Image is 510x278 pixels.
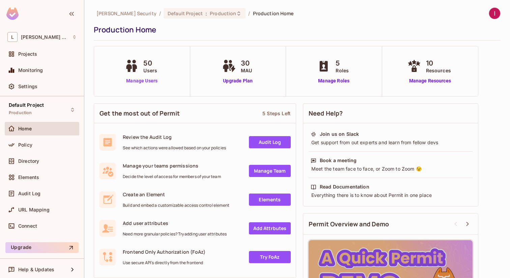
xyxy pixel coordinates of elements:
button: Upgrade [5,242,79,253]
a: Try FoAz [249,251,291,263]
span: Policy [18,142,32,148]
div: Book a meeting [320,157,357,164]
span: Resources [426,67,451,74]
a: Manage Team [249,165,291,177]
a: Elements [249,194,291,206]
div: Meet the team face to face, or Zoom to Zoom 😉 [311,166,471,172]
span: Audit Log [18,191,40,196]
a: Manage Resources [406,77,454,84]
span: Production Home [253,10,294,17]
span: Frontend Only Authorization (FoAz) [123,249,205,255]
img: SReyMgAAAABJRU5ErkJggg== [6,7,19,20]
span: Workspace: Lumia Security [21,34,69,40]
span: Get the most out of Permit [100,109,180,118]
span: Users [143,67,157,74]
span: Need Help? [309,109,343,118]
span: 50 [143,58,157,68]
span: 10 [426,58,451,68]
a: Manage Users [123,77,161,84]
span: Decide the level of access for members of your team [123,174,221,179]
span: Review the Audit Log [123,134,226,140]
span: MAU [241,67,252,74]
span: Manage your teams permissions [123,162,221,169]
li: / [159,10,161,17]
span: Need more granular policies? Try adding user attributes [123,231,227,237]
a: Add Attrbutes [249,222,291,234]
div: Read Documentation [320,183,369,190]
span: Add user attributes [123,220,227,226]
span: : [205,11,207,16]
div: Production Home [94,25,497,35]
span: Roles [336,67,349,74]
div: 5 Steps Left [262,110,290,117]
span: 5 [336,58,349,68]
span: Elements [18,175,39,180]
div: Join us on Slack [320,131,359,137]
li: / [248,10,250,17]
span: Default Project [168,10,203,17]
span: See which actions were allowed based on your policies [123,145,226,151]
a: Manage Roles [315,77,352,84]
span: URL Mapping [18,207,50,212]
span: Create an Element [123,191,229,198]
span: Connect [18,223,37,229]
span: Settings [18,84,37,89]
span: Default Project [9,102,44,108]
span: Build and embed a customizable access control element [123,203,229,208]
span: Production [9,110,32,116]
a: Audit Log [249,136,291,148]
div: Everything there is to know about Permit in one place [311,192,471,199]
span: L [7,32,18,42]
a: Upgrade Plan [221,77,255,84]
span: the active workspace [96,10,157,17]
span: Use secure API's directly from the frontend [123,260,205,266]
span: Permit Overview and Demo [309,220,389,228]
span: Help & Updates [18,267,54,272]
span: Production [210,10,236,17]
span: Home [18,126,32,131]
div: Get support from out experts and learn from fellow devs [311,139,471,146]
img: Itay Nahum [489,8,500,19]
span: Directory [18,158,39,164]
span: Projects [18,51,37,57]
span: 30 [241,58,252,68]
span: Monitoring [18,68,43,73]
